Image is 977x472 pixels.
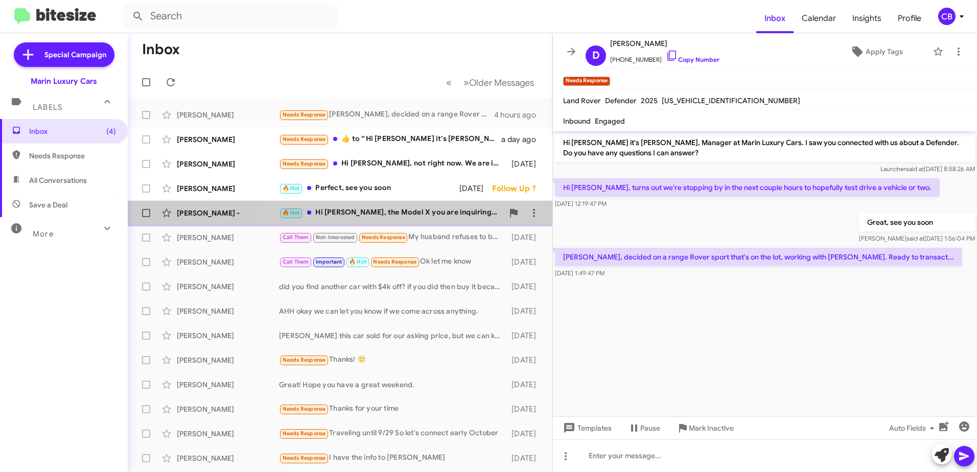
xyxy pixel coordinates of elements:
[177,281,279,292] div: [PERSON_NAME]
[492,183,544,194] div: Follow Up ?
[938,8,956,25] div: CB
[610,50,719,65] span: [PHONE_NUMBER]
[889,419,938,437] span: Auto Fields
[177,429,279,439] div: [PERSON_NAME]
[177,404,279,414] div: [PERSON_NAME]
[177,380,279,390] div: [PERSON_NAME]
[689,419,734,437] span: Mark Inactive
[44,50,106,60] span: Special Campaign
[283,258,309,265] span: Call Them
[555,269,604,277] span: [DATE] 1:49:47 PM
[349,258,366,265] span: 🔥 Hot
[859,213,975,231] p: Great, see you soon
[362,234,405,241] span: Needs Response
[641,96,658,105] span: 2025
[283,111,326,118] span: Needs Response
[794,4,844,33] a: Calendar
[177,257,279,267] div: [PERSON_NAME]
[756,4,794,33] a: Inbox
[463,76,469,89] span: »
[177,331,279,341] div: [PERSON_NAME]
[177,306,279,316] div: [PERSON_NAME]
[177,110,279,120] div: [PERSON_NAME]
[440,72,458,93] button: Previous
[563,116,591,126] span: Inbound
[469,77,534,88] span: Older Messages
[177,355,279,365] div: [PERSON_NAME]
[906,234,924,242] span: said at
[279,403,507,415] div: Thanks for your time
[279,256,507,268] div: Ok let me know
[177,134,279,145] div: [PERSON_NAME]
[14,42,114,67] a: Special Campaign
[316,234,355,241] span: Not-Interested
[457,72,540,93] button: Next
[595,116,625,126] span: Engaged
[279,428,507,439] div: Traveling until 9/29 So let's connect early October
[501,134,544,145] div: a day ago
[507,404,544,414] div: [DATE]
[33,103,62,112] span: Labels
[561,419,612,437] span: Templates
[279,109,494,121] div: [PERSON_NAME], decided on a range Rover sport that's on the lot, working with [PERSON_NAME]. Read...
[824,42,928,61] button: Apply Tags
[283,406,326,412] span: Needs Response
[668,419,742,437] button: Mark Inactive
[177,232,279,243] div: [PERSON_NAME]
[666,56,719,63] a: Copy Number
[316,258,342,265] span: Important
[553,419,620,437] button: Templates
[620,419,668,437] button: Pause
[142,41,180,58] h1: Inbox
[177,183,279,194] div: [PERSON_NAME]
[279,354,507,366] div: Thanks! 🙂
[844,4,890,33] a: Insights
[507,232,544,243] div: [DATE]
[507,281,544,292] div: [DATE]
[555,248,962,266] p: [PERSON_NAME], decided on a range Rover sport that's on the lot, working with [PERSON_NAME]. Read...
[279,281,507,292] div: did you find another car with $4k off? if you did then buy it because it is a great deal.
[279,331,507,341] div: [PERSON_NAME] this car sold for our asking price, but we can keep you updated if we get another i...
[279,207,503,219] div: Hi [PERSON_NAME], the Model X you are inquiring about has been sold. Were you only looking for a X?
[859,234,975,242] span: [PERSON_NAME] [DATE] 1:56:04 PM
[881,419,946,437] button: Auto Fields
[906,165,924,173] span: said at
[177,159,279,169] div: [PERSON_NAME]
[29,200,67,210] span: Save a Deal
[279,452,507,464] div: I have the info to [PERSON_NAME]
[507,429,544,439] div: [DATE]
[279,182,459,194] div: Perfect, see you soon
[29,151,116,161] span: Needs Response
[494,110,544,120] div: 4 hours ago
[880,165,975,173] span: Launcher [DATE] 8:58:26 AM
[279,158,507,170] div: Hi [PERSON_NAME], not right now. We are interested in a Range Rover like the one I did inquire ab...
[279,133,501,145] div: ​👍​ to “ Hi [PERSON_NAME] it's [PERSON_NAME], Manager at Marin Luxury Cars. I saw you connected w...
[283,234,309,241] span: Call Them
[507,331,544,341] div: [DATE]
[283,160,326,167] span: Needs Response
[507,257,544,267] div: [DATE]
[605,96,637,105] span: Defender
[507,306,544,316] div: [DATE]
[446,76,452,89] span: «
[29,126,116,136] span: Inbox
[866,42,903,61] span: Apply Tags
[563,77,610,86] small: Needs Response
[283,136,326,143] span: Needs Response
[373,258,416,265] span: Needs Response
[33,229,54,239] span: More
[279,231,507,243] div: My husband refuses to buy a new car. That's the reason really
[31,76,97,86] div: Marin Luxury Cars
[563,96,601,105] span: Land Rover
[283,455,326,461] span: Needs Response
[890,4,929,33] a: Profile
[124,4,338,29] input: Search
[610,37,719,50] span: [PERSON_NAME]
[283,357,326,363] span: Needs Response
[507,159,544,169] div: [DATE]
[283,185,300,192] span: 🔥 Hot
